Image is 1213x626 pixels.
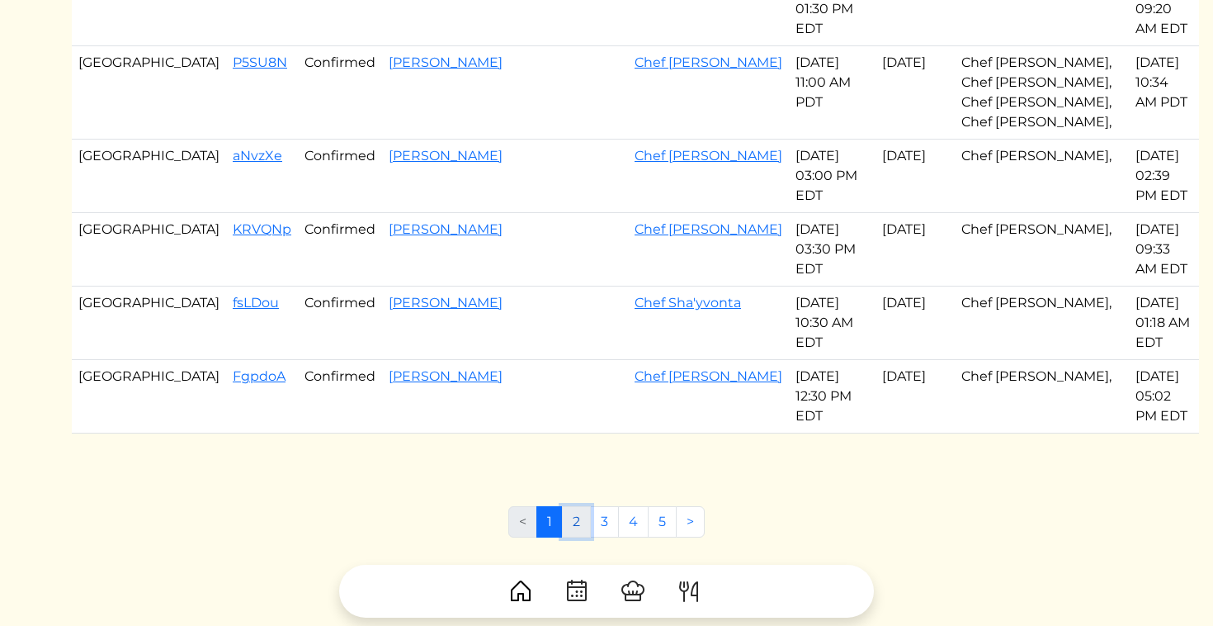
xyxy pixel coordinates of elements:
td: Confirmed [298,213,382,287]
td: [GEOGRAPHIC_DATA] [72,287,226,360]
img: House-9bf13187bcbb5817f509fe5e7408150f90897510c4275e13d0d5fca38e0b5951.svg [507,578,534,605]
td: Chef [PERSON_NAME], [955,213,1129,287]
img: ChefHat-a374fb509e4f37eb0702ca99f5f64f3b6956810f32a249b33092029f8484b388.svg [620,578,646,605]
td: [DATE] [876,140,955,213]
a: 3 [590,506,619,538]
td: Confirmed [298,360,382,434]
td: [DATE] 12:30 PM EDT [789,360,876,434]
td: Chef [PERSON_NAME], [955,140,1129,213]
a: Chef [PERSON_NAME] [635,148,782,164]
a: [PERSON_NAME] [389,55,503,70]
td: [GEOGRAPHIC_DATA] [72,213,226,287]
img: CalendarDots-5bcf9d9080389f2a281d69619e1c85352834be518fbc73d9501aef674afc0d57.svg [564,578,590,605]
a: FgpdoA [233,368,286,384]
td: Chef [PERSON_NAME], [955,360,1129,434]
a: P5SU8N [233,55,287,70]
a: [PERSON_NAME] [389,221,503,237]
a: 5 [648,506,677,538]
td: [DATE] [876,287,955,360]
a: [PERSON_NAME] [389,368,503,384]
a: [PERSON_NAME] [389,295,503,311]
td: [DATE] 01:18 AM EDT [1129,287,1199,360]
td: [DATE] 05:02 PM EDT [1129,360,1199,434]
td: Confirmed [298,287,382,360]
a: Next [676,506,705,538]
a: [PERSON_NAME] [389,148,503,164]
a: 1 [536,506,563,538]
img: ForkKnife-55491504ffdb50bab0c1e09e7649658475375261d09fd45db06cec23bce548bf.svg [676,578,702,605]
td: [DATE] [876,360,955,434]
td: Chef [PERSON_NAME], Chef [PERSON_NAME], Chef [PERSON_NAME], Chef [PERSON_NAME], [955,46,1129,140]
td: [DATE] 10:30 AM EDT [789,287,876,360]
td: [DATE] [876,213,955,287]
td: [DATE] 11:00 AM PDT [789,46,876,140]
a: Chef [PERSON_NAME] [635,221,782,237]
a: Chef Sha'yvonta [635,295,741,311]
td: [DATE] [876,46,955,140]
td: [DATE] 09:33 AM EDT [1129,213,1199,287]
a: KRVQNp [233,221,291,237]
a: Chef [PERSON_NAME] [635,55,782,70]
a: Chef [PERSON_NAME] [635,368,782,384]
a: 2 [562,506,591,538]
td: [GEOGRAPHIC_DATA] [72,46,226,140]
td: [DATE] 03:00 PM EDT [789,140,876,213]
td: [GEOGRAPHIC_DATA] [72,360,226,434]
td: [DATE] 02:39 PM EDT [1129,140,1199,213]
nav: Pages [508,506,705,551]
td: [GEOGRAPHIC_DATA] [72,140,226,213]
td: [DATE] 10:34 AM PDT [1129,46,1199,140]
td: Chef [PERSON_NAME], [955,287,1129,360]
td: Confirmed [298,46,382,140]
a: fsLDou [233,295,279,311]
a: aNvzXe [233,148,282,164]
td: [DATE] 03:30 PM EDT [789,213,876,287]
a: 4 [618,506,649,538]
td: Confirmed [298,140,382,213]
